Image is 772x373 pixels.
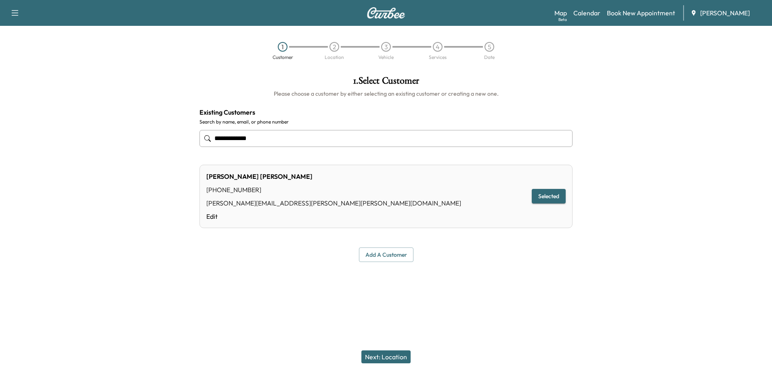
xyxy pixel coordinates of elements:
a: Edit [206,212,461,221]
img: Curbee Logo [367,7,405,19]
div: 3 [381,42,391,52]
div: Customer [273,55,293,60]
button: Next: Location [361,350,411,363]
div: Services [429,55,447,60]
div: 1 [278,42,287,52]
h6: Please choose a customer by either selecting an existing customer or creating a new one. [199,90,573,98]
a: Book New Appointment [607,8,675,18]
div: [PERSON_NAME][EMAIL_ADDRESS][PERSON_NAME][PERSON_NAME][DOMAIN_NAME] [206,198,461,208]
div: Date [484,55,495,60]
div: [PHONE_NUMBER] [206,185,461,195]
button: Selected [532,189,566,204]
div: Location [325,55,344,60]
label: Search by name, email, or phone number [199,119,573,125]
div: Vehicle [378,55,394,60]
div: 2 [329,42,339,52]
button: Add a customer [359,247,413,262]
a: Calendar [573,8,600,18]
h1: 1 . Select Customer [199,76,573,90]
a: MapBeta [554,8,567,18]
div: 4 [433,42,443,52]
span: [PERSON_NAME] [700,8,750,18]
h4: Existing Customers [199,107,573,117]
div: [PERSON_NAME] [PERSON_NAME] [206,172,461,181]
div: Beta [558,17,567,23]
div: 5 [485,42,494,52]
